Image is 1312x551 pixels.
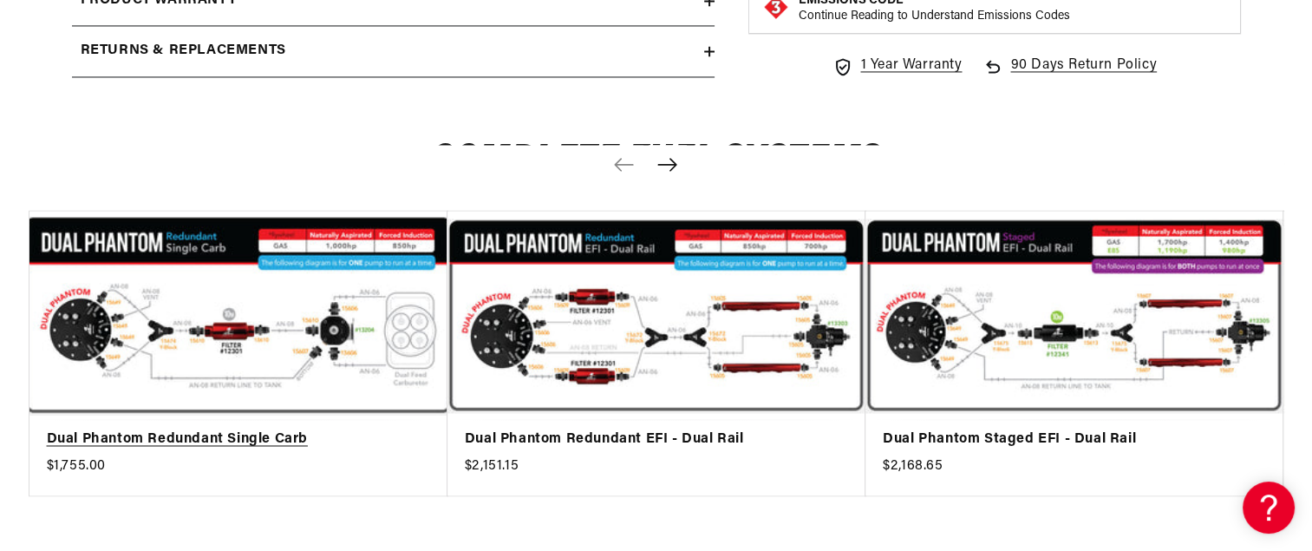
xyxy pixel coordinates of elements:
a: 90 Days Return Policy [982,55,1157,95]
p: Continue Reading to Understand Emissions Codes [799,9,1070,24]
button: Next slide [649,145,687,183]
h2: Complete Fuel Systems [29,143,1284,184]
summary: Returns & replacements [72,26,715,76]
a: Dual Phantom Redundant EFI - Dual Rail [465,429,831,451]
span: 1 Year Warranty [860,55,962,77]
span: 90 Days Return Policy [1010,55,1157,95]
a: Dual Phantom Redundant Single Carb [47,429,413,451]
a: Dual Phantom Staged EFI - Dual Rail [883,429,1249,451]
a: 1 Year Warranty [832,55,962,77]
h2: Returns & replacements [81,40,286,62]
button: Previous slide [605,145,643,183]
ul: Slider [29,210,1284,495]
